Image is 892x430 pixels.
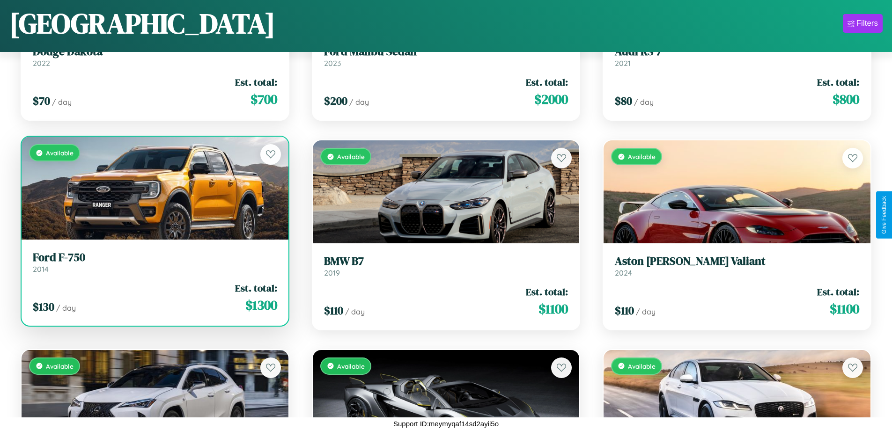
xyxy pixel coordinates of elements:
span: / day [634,97,654,107]
span: / day [636,307,656,316]
span: Available [46,362,74,370]
span: $ 110 [615,303,634,318]
span: 2023 [324,58,341,68]
a: Ford F-7502014 [33,251,277,274]
span: Available [628,362,656,370]
span: / day [52,97,72,107]
span: $ 2000 [534,90,568,109]
span: $ 80 [615,93,632,109]
a: BMW B72019 [324,255,568,277]
span: / day [56,303,76,313]
span: $ 1300 [245,296,277,314]
span: $ 200 [324,93,347,109]
span: Est. total: [526,75,568,89]
span: $ 130 [33,299,54,314]
span: 2014 [33,264,49,274]
span: $ 800 [833,90,859,109]
span: Est. total: [817,75,859,89]
h1: [GEOGRAPHIC_DATA] [9,4,275,43]
a: Aston [PERSON_NAME] Valiant2024 [615,255,859,277]
span: 2019 [324,268,340,277]
a: Ford Malibu Sedan2023 [324,45,568,68]
span: 2022 [33,58,50,68]
span: Available [628,153,656,160]
span: Available [46,149,74,157]
span: Available [337,153,365,160]
h3: Audi RS 7 [615,45,859,58]
span: / day [349,97,369,107]
h3: BMW B7 [324,255,568,268]
h3: Dodge Dakota [33,45,277,58]
span: Est. total: [235,281,277,295]
a: Audi RS 72021 [615,45,859,68]
h3: Aston [PERSON_NAME] Valiant [615,255,859,268]
div: Give Feedback [881,196,887,234]
span: $ 70 [33,93,50,109]
div: Filters [856,19,878,28]
span: $ 110 [324,303,343,318]
p: Support ID: meymyqaf14sd2ayii5o [393,417,499,430]
span: $ 700 [251,90,277,109]
span: 2024 [615,268,632,277]
span: Est. total: [235,75,277,89]
span: / day [345,307,365,316]
span: $ 1100 [830,299,859,318]
span: 2021 [615,58,631,68]
a: Dodge Dakota2022 [33,45,277,68]
span: Est. total: [526,285,568,299]
button: Filters [843,14,883,33]
span: $ 1100 [538,299,568,318]
span: Available [337,362,365,370]
h3: Ford Malibu Sedan [324,45,568,58]
span: Est. total: [817,285,859,299]
h3: Ford F-750 [33,251,277,264]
